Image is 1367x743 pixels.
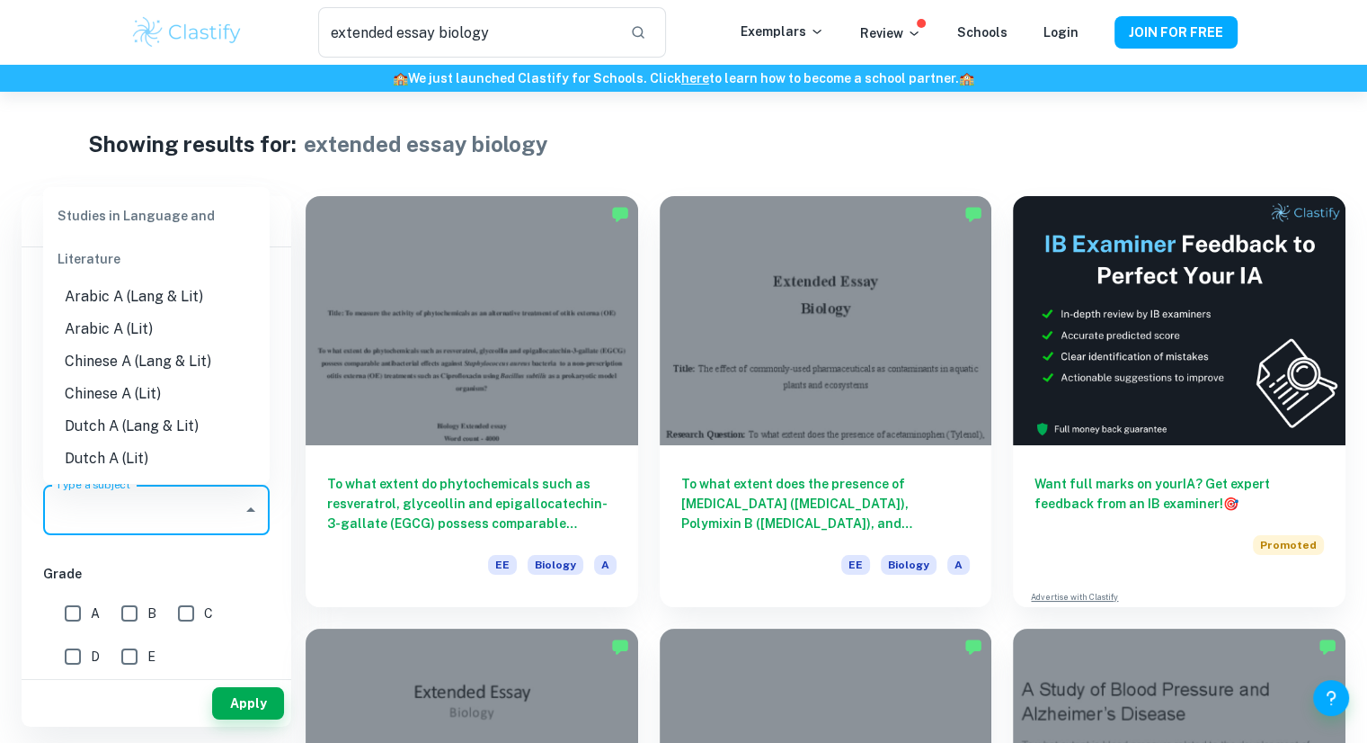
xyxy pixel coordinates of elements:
h1: Showing results for: [88,128,297,160]
h6: Filter exemplars [22,196,291,246]
li: Dutch A (Lang & Lit) [43,410,270,443]
a: Schools [957,25,1007,40]
a: Login [1043,25,1079,40]
span: A [91,604,100,623]
a: Want full marks on yourIA? Get expert feedback from an IB examiner!PromotedAdvertise with Clastify [1013,196,1345,607]
img: Marked [611,638,629,656]
a: here [681,71,709,85]
img: Thumbnail [1013,196,1345,445]
h6: To what extent does the presence of [MEDICAL_DATA] ([MEDICAL_DATA]), Polymixin B ([MEDICAL_DATA])... [681,474,971,533]
li: Dutch A (Lit) [43,443,270,475]
span: 🏫 [959,71,974,85]
span: 🎯 [1223,497,1238,511]
span: B [147,604,156,623]
h6: To what extent do phytochemicals such as resveratrol, glyceollin and epigallocatechin-3-gallate (... [327,474,617,533]
span: Promoted [1253,535,1324,555]
button: Close [238,497,263,523]
li: Chinese A (Lang & Lit) [43,345,270,378]
span: C [204,604,213,623]
h6: Grade [43,564,270,584]
img: Marked [964,205,982,223]
li: Arabic A (Lang & Lit) [43,281,270,313]
span: A [947,555,970,575]
span: EE [488,555,517,575]
img: Marked [1318,638,1336,656]
span: EE [841,555,870,575]
p: Exemplars [741,22,824,41]
p: Review [860,23,921,43]
button: Help and Feedback [1313,680,1349,716]
img: Clastify logo [130,14,244,50]
span: A [594,555,617,575]
img: Marked [964,638,982,656]
span: Biology [881,555,936,575]
span: 🏫 [393,71,408,85]
li: English A (Lang & Lit) [43,475,270,507]
li: Chinese A (Lit) [43,378,270,410]
h6: We just launched Clastify for Schools. Click to learn how to become a school partner. [4,68,1363,88]
div: Studies in Language and Literature [43,194,270,281]
input: Search for any exemplars... [318,7,615,58]
a: To what extent does the presence of [MEDICAL_DATA] ([MEDICAL_DATA]), Polymixin B ([MEDICAL_DATA])... [660,196,992,607]
h6: Want full marks on your IA ? Get expert feedback from an IB examiner! [1034,474,1324,514]
h1: extended essay biology [304,128,548,160]
button: JOIN FOR FREE [1114,16,1238,49]
span: Biology [528,555,583,575]
li: Arabic A (Lit) [43,313,270,345]
a: To what extent do phytochemicals such as resveratrol, glyceollin and epigallocatechin-3-gallate (... [306,196,638,607]
a: Advertise with Clastify [1031,591,1118,604]
label: Type a subject [56,477,130,492]
span: E [147,647,155,667]
button: Apply [212,687,284,720]
span: D [91,647,100,667]
img: Marked [611,205,629,223]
